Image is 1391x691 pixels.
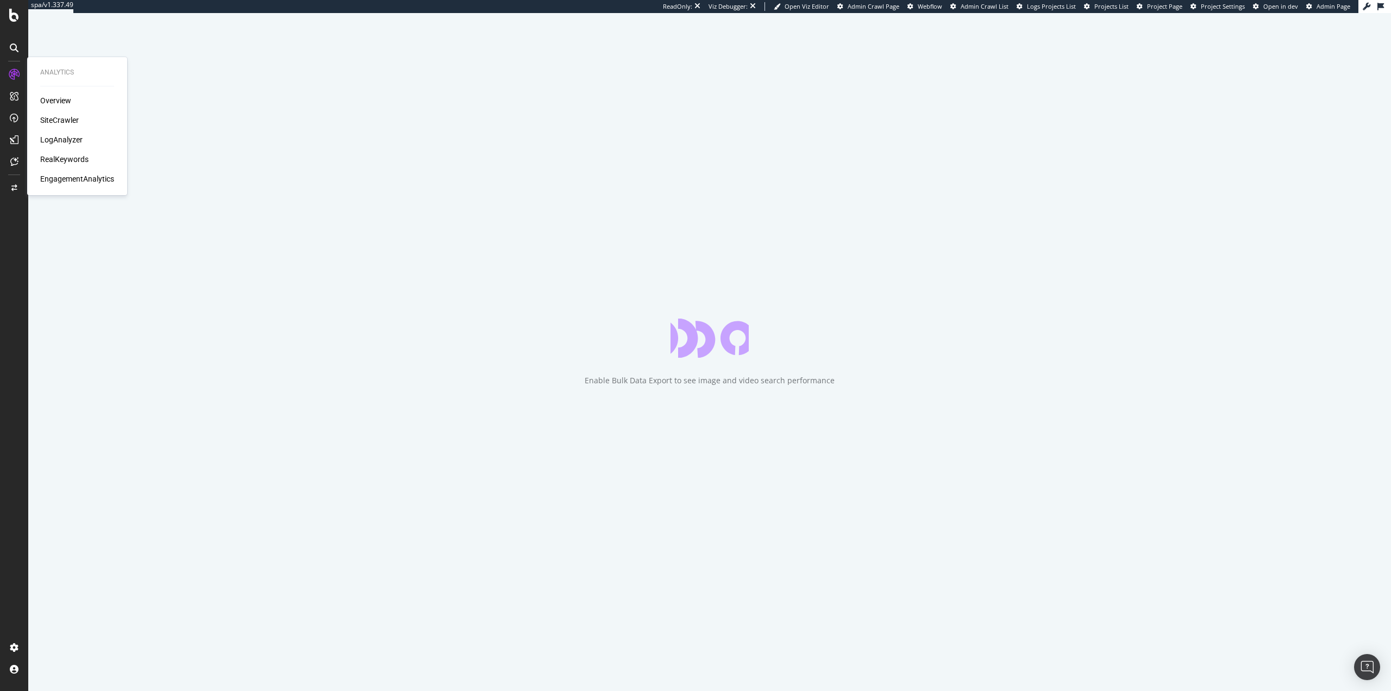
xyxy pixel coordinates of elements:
a: Logs Projects List [1017,2,1076,11]
a: Overview [40,95,71,106]
div: animation [671,319,749,358]
a: Project Settings [1191,2,1245,11]
a: LogAnalyzer [40,134,83,145]
span: Admin Crawl Page [848,2,899,10]
span: Projects List [1094,2,1129,10]
a: SiteCrawler [40,115,79,126]
span: Admin Crawl List [961,2,1008,10]
a: Open Viz Editor [774,2,829,11]
div: Enable Bulk Data Export to see image and video search performance [585,375,835,386]
a: Admin Page [1306,2,1350,11]
div: Open Intercom Messenger [1354,654,1380,680]
div: Viz Debugger: [709,2,748,11]
a: Admin Crawl List [950,2,1008,11]
a: Webflow [907,2,942,11]
div: Analytics [40,68,114,77]
span: Open in dev [1263,2,1298,10]
span: Logs Projects List [1027,2,1076,10]
a: Open in dev [1253,2,1298,11]
a: RealKeywords [40,154,89,165]
a: Admin Crawl Page [837,2,899,11]
a: Project Page [1137,2,1182,11]
div: ReadOnly: [663,2,692,11]
span: Open Viz Editor [785,2,829,10]
span: Project Page [1147,2,1182,10]
span: Webflow [918,2,942,10]
span: Admin Page [1317,2,1350,10]
a: EngagementAnalytics [40,173,114,184]
span: Project Settings [1201,2,1245,10]
a: Projects List [1084,2,1129,11]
